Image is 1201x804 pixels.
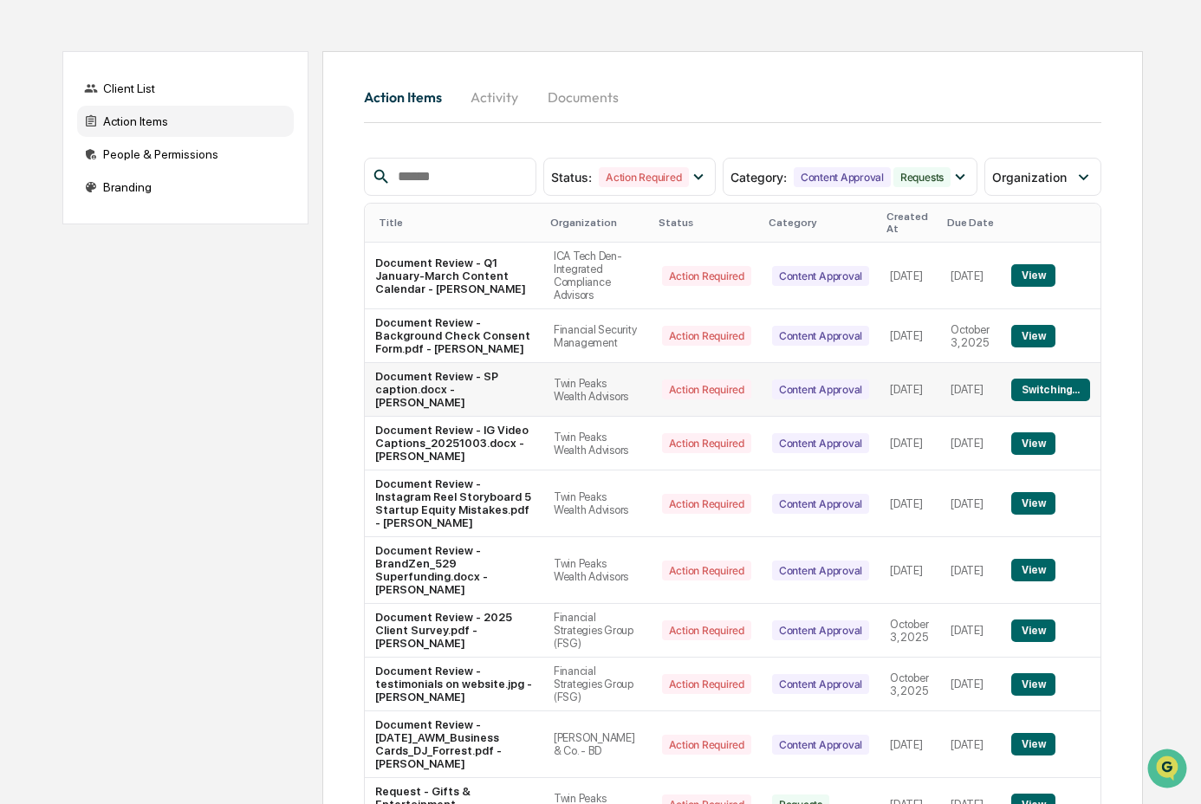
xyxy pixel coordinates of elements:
[365,604,543,658] td: Document Review - 2025 Client Survey.pdf - [PERSON_NAME]
[126,220,140,234] div: 🗄️
[59,150,219,164] div: We're available if you need us!
[880,537,940,604] td: [DATE]
[35,218,112,236] span: Preclearance
[17,133,49,164] img: 1746055101610-c473b297-6a78-478c-a979-82029cc54cd1
[940,658,1001,711] td: [DATE]
[772,735,869,755] div: Content Approval
[1146,747,1192,794] iframe: Open customer support
[1011,325,1055,347] button: View
[543,363,652,417] td: Twin Peaks Wealth Advisors
[940,309,1001,363] td: October 3, 2025
[17,36,315,64] p: How can we help?
[59,133,284,150] div: Start new chat
[772,433,869,453] div: Content Approval
[119,211,222,243] a: 🗄️Attestations
[880,417,940,470] td: [DATE]
[772,620,869,640] div: Content Approval
[662,620,751,640] div: Action Required
[662,494,751,514] div: Action Required
[543,470,652,537] td: Twin Peaks Wealth Advisors
[1011,733,1055,755] button: View
[1011,559,1055,581] button: View
[940,711,1001,778] td: [DATE]
[880,470,940,537] td: [DATE]
[10,244,116,276] a: 🔎Data Lookup
[77,172,294,203] div: Branding
[662,674,751,694] div: Action Required
[880,711,940,778] td: [DATE]
[662,379,751,399] div: Action Required
[35,251,109,269] span: Data Lookup
[992,170,1067,185] span: Organization
[543,604,652,658] td: Financial Strategies Group (FSG)
[599,167,688,187] div: Action Required
[893,167,951,187] div: Requests
[550,217,645,229] div: Organization
[940,604,1001,658] td: [DATE]
[662,561,751,580] div: Action Required
[880,243,940,309] td: [DATE]
[772,561,869,580] div: Content Approval
[662,326,751,346] div: Action Required
[77,139,294,170] div: People & Permissions
[940,470,1001,537] td: [DATE]
[543,658,652,711] td: Financial Strategies Group (FSG)
[365,658,543,711] td: Document Review - testimonials on website.jpg - [PERSON_NAME]
[365,470,543,537] td: Document Review - Instagram Reel Storyboard 5 Startup Equity Mistakes.pdf - [PERSON_NAME]
[364,76,1101,118] div: activity tabs
[543,309,652,363] td: Financial Security Management
[772,326,869,346] div: Content Approval
[122,293,210,307] a: Powered byPylon
[1011,264,1055,287] button: View
[365,537,543,604] td: Document Review - BrandZen_529 Superfunding.docx - [PERSON_NAME]
[143,218,215,236] span: Attestations
[940,537,1001,604] td: [DATE]
[543,417,652,470] td: Twin Peaks Wealth Advisors
[880,363,940,417] td: [DATE]
[886,211,933,235] div: Created At
[365,363,543,417] td: Document Review - SP caption.docx - [PERSON_NAME]
[365,309,543,363] td: Document Review - Background Check Consent Form.pdf - [PERSON_NAME]
[1011,619,1055,642] button: View
[940,417,1001,470] td: [DATE]
[1011,673,1055,696] button: View
[1011,432,1055,455] button: View
[365,417,543,470] td: Document Review - IG Video Captions_20251003.docx - [PERSON_NAME]
[880,658,940,711] td: October 3, 2025
[456,76,534,118] button: Activity
[940,243,1001,309] td: [DATE]
[77,73,294,104] div: Client List
[172,294,210,307] span: Pylon
[730,170,787,185] span: Category :
[543,537,652,604] td: Twin Peaks Wealth Advisors
[940,363,1001,417] td: [DATE]
[880,604,940,658] td: October 3, 2025
[662,735,751,755] div: Action Required
[365,711,543,778] td: Document Review - [DATE]_AWM_Business Cards_DJ_Forrest.pdf - [PERSON_NAME]
[543,711,652,778] td: [PERSON_NAME] & Co. - BD
[1011,492,1055,515] button: View
[551,170,592,185] span: Status :
[1011,379,1089,401] button: Switching...
[365,243,543,309] td: Document Review - Q1 January-March Content Calendar - [PERSON_NAME]
[772,494,869,514] div: Content Approval
[17,220,31,234] div: 🖐️
[662,433,751,453] div: Action Required
[364,76,456,118] button: Action Items
[659,217,755,229] div: Status
[10,211,119,243] a: 🖐️Preclearance
[379,217,536,229] div: Title
[947,217,994,229] div: Due Date
[543,243,652,309] td: ICA Tech Den-Integrated Compliance Advisors
[534,76,633,118] button: Documents
[662,266,751,286] div: Action Required
[880,309,940,363] td: [DATE]
[772,674,869,694] div: Content Approval
[77,106,294,137] div: Action Items
[769,217,873,229] div: Category
[772,266,869,286] div: Content Approval
[794,167,891,187] div: Content Approval
[772,379,869,399] div: Content Approval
